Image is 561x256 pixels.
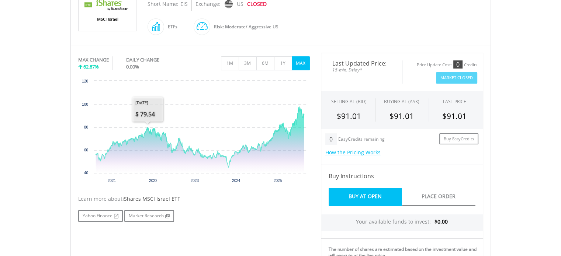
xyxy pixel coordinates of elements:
[78,77,310,188] div: Chart. Highcharts interactive chart.
[84,148,88,152] text: 60
[107,179,116,183] text: 2021
[402,188,475,206] a: Place Order
[126,63,139,70] span: 0.00%
[292,56,310,70] button: MAX
[389,111,414,121] span: $91.01
[337,111,361,121] span: $91.01
[338,137,385,143] div: EasyCredits remaining
[331,98,367,105] div: SELLING AT (BID)
[439,133,478,145] a: Buy EasyCredits
[78,195,310,203] div: Learn more about
[321,214,483,231] div: Your available funds to invest:
[464,62,477,68] div: Credits
[164,18,177,36] div: ETFs
[83,63,99,70] span: 62.87%
[122,195,180,202] span: iShares MSCI Israel ETF
[78,210,123,222] a: Yahoo Finance
[78,77,310,188] svg: Interactive chart
[190,179,199,183] text: 2023
[232,179,240,183] text: 2024
[325,133,337,145] div: 0
[82,79,88,83] text: 120
[325,149,381,156] a: How the Pricing Works
[417,62,452,68] div: Price Update Cost:
[124,210,174,222] a: Market Research
[327,66,396,73] span: 15-min. Delay*
[329,172,475,180] h4: Buy Instructions
[434,218,448,225] span: $0.00
[453,60,463,69] div: 0
[221,56,239,70] button: 1M
[442,111,467,121] span: $91.01
[327,60,396,66] span: Last Updated Price:
[274,56,292,70] button: 1Y
[149,179,157,183] text: 2022
[210,18,278,36] div: Risk: Moderate/ Aggressive US
[239,56,257,70] button: 3M
[256,56,274,70] button: 6M
[329,188,402,206] a: Buy At Open
[436,72,477,84] button: Market Closed
[384,98,419,105] span: BUYING AT (ASK)
[273,179,282,183] text: 2025
[84,125,88,129] text: 80
[443,98,466,105] div: LAST PRICE
[126,56,184,63] div: DAILY CHANGE
[84,171,88,175] text: 40
[82,102,88,106] text: 100
[78,56,109,63] div: MAX CHANGE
